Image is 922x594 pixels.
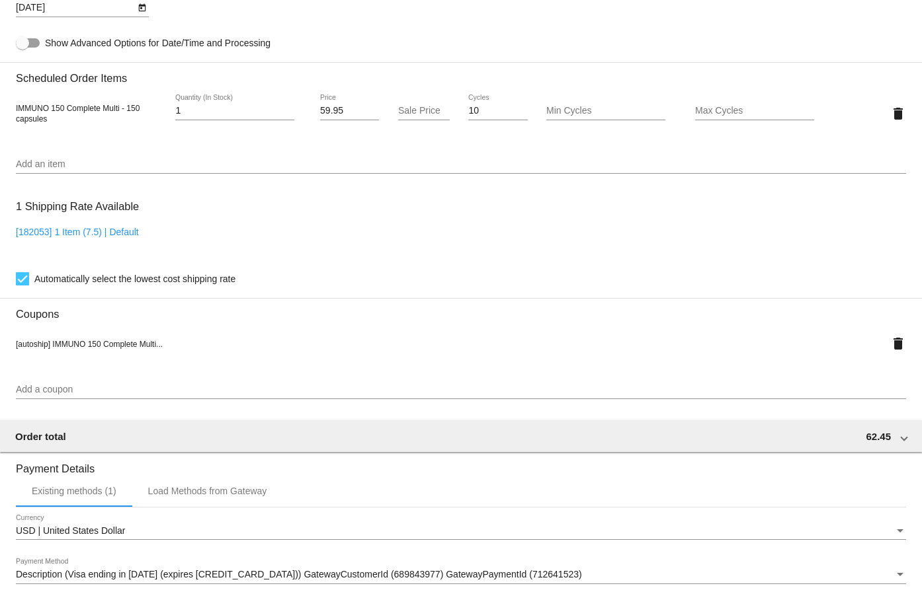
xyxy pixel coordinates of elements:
div: Load Methods from Gateway [148,486,267,496]
span: Order total [15,431,66,442]
a: [182053] 1 Item (7.5) | Default [16,227,139,237]
mat-select: Currency [16,526,906,537]
span: [autoship] IMMUNO 150 Complete Multi... [16,340,163,349]
h3: 1 Shipping Rate Available [16,192,139,221]
h3: Scheduled Order Items [16,62,906,85]
span: Description (Visa ending in [DATE] (expires [CREDIT_CARD_DATA])) GatewayCustomerId (689843977) Ga... [16,569,582,579]
input: Sale Price [398,106,450,116]
input: Add a coupon [16,385,906,395]
input: Next Occurrence Date [16,3,135,13]
h3: Payment Details [16,453,906,475]
span: USD | United States Dollar [16,525,125,536]
mat-select: Payment Method [16,570,906,580]
mat-icon: delete [890,106,906,122]
input: Max Cycles [695,106,814,116]
mat-icon: delete [890,336,906,352]
input: Add an item [16,159,906,170]
span: Automatically select the lowest cost shipping rate [34,271,235,287]
input: Price [320,106,379,116]
span: IMMUNO 150 Complete Multi - 150 capsules [16,104,140,124]
span: Show Advanced Options for Date/Time and Processing [45,36,271,50]
input: Quantity (In Stock) [175,106,294,116]
div: Existing methods (1) [32,486,116,496]
h3: Coupons [16,298,906,320]
input: Cycles [468,106,527,116]
span: 62.45 [866,431,891,442]
input: Min Cycles [546,106,665,116]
